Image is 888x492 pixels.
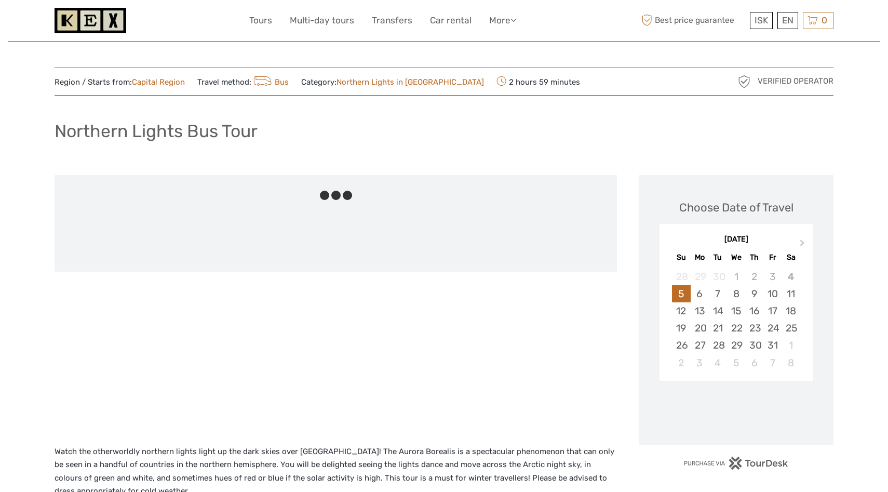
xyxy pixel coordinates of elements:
[672,354,690,371] div: Choose Sunday, November 2nd, 2025
[709,302,727,320] div: Choose Tuesday, October 14th, 2025
[763,354,782,371] div: Choose Friday, November 7th, 2025
[782,302,800,320] div: Choose Saturday, October 18th, 2025
[763,320,782,337] div: Choose Friday, October 24th, 2025
[672,285,690,302] div: Choose Sunday, October 5th, 2025
[763,250,782,264] div: Fr
[660,234,813,245] div: [DATE]
[709,285,727,302] div: Choose Tuesday, October 7th, 2025
[782,268,800,285] div: Not available Saturday, October 4th, 2025
[727,320,745,337] div: Choose Wednesday, October 22nd, 2025
[727,285,745,302] div: Choose Wednesday, October 8th, 2025
[745,337,763,354] div: Choose Thursday, October 30th, 2025
[430,13,472,28] a: Car rental
[672,320,690,337] div: Choose Sunday, October 19th, 2025
[727,337,745,354] div: Choose Wednesday, October 29th, 2025
[777,12,798,29] div: EN
[782,285,800,302] div: Choose Saturday, October 11th, 2025
[745,302,763,320] div: Choose Thursday, October 16th, 2025
[290,13,354,28] a: Multi-day tours
[782,354,800,371] div: Choose Saturday, November 8th, 2025
[691,285,709,302] div: Choose Monday, October 6th, 2025
[672,302,690,320] div: Choose Sunday, October 12th, 2025
[733,408,739,415] div: Loading...
[727,268,745,285] div: Not available Wednesday, October 1st, 2025
[337,77,484,87] a: Northern Lights in [GEOGRAPHIC_DATA]
[672,268,690,285] div: Not available Sunday, September 28th, 2025
[691,268,709,285] div: Not available Monday, September 29th, 2025
[691,337,709,354] div: Choose Monday, October 27th, 2025
[55,8,126,33] img: 1261-44dab5bb-39f8-40da-b0c2-4d9fce00897c_logo_small.jpg
[745,320,763,337] div: Choose Thursday, October 23rd, 2025
[301,77,484,88] span: Category:
[795,237,812,254] button: Next Month
[782,250,800,264] div: Sa
[683,457,789,470] img: PurchaseViaTourDesk.png
[251,77,289,87] a: Bus
[672,337,690,354] div: Choose Sunday, October 26th, 2025
[639,12,747,29] span: Best price guarantee
[820,15,829,25] span: 0
[691,320,709,337] div: Choose Monday, October 20th, 2025
[745,250,763,264] div: Th
[249,13,272,28] a: Tours
[782,337,800,354] div: Choose Saturday, November 1st, 2025
[709,250,727,264] div: Tu
[763,337,782,354] div: Choose Friday, October 31st, 2025
[691,250,709,264] div: Mo
[489,13,516,28] a: More
[496,74,580,89] span: 2 hours 59 minutes
[372,13,412,28] a: Transfers
[758,76,833,87] span: Verified Operator
[663,268,809,371] div: month 2025-10
[709,354,727,371] div: Choose Tuesday, November 4th, 2025
[745,285,763,302] div: Choose Thursday, October 9th, 2025
[727,354,745,371] div: Choose Wednesday, November 5th, 2025
[763,268,782,285] div: Not available Friday, October 3rd, 2025
[691,302,709,320] div: Choose Monday, October 13th, 2025
[727,250,745,264] div: We
[709,320,727,337] div: Choose Tuesday, October 21st, 2025
[55,77,185,88] span: Region / Starts from:
[763,302,782,320] div: Choose Friday, October 17th, 2025
[709,268,727,285] div: Not available Tuesday, September 30th, 2025
[672,250,690,264] div: Su
[197,74,289,89] span: Travel method:
[55,121,258,142] h1: Northern Lights Bus Tour
[132,77,185,87] a: Capital Region
[755,15,768,25] span: ISK
[679,200,793,216] div: Choose Date of Travel
[727,302,745,320] div: Choose Wednesday, October 15th, 2025
[691,354,709,371] div: Choose Monday, November 3rd, 2025
[763,285,782,302] div: Choose Friday, October 10th, 2025
[709,337,727,354] div: Choose Tuesday, October 28th, 2025
[745,268,763,285] div: Not available Thursday, October 2nd, 2025
[782,320,800,337] div: Choose Saturday, October 25th, 2025
[736,73,752,90] img: verified_operator_grey_128.png
[745,354,763,371] div: Choose Thursday, November 6th, 2025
